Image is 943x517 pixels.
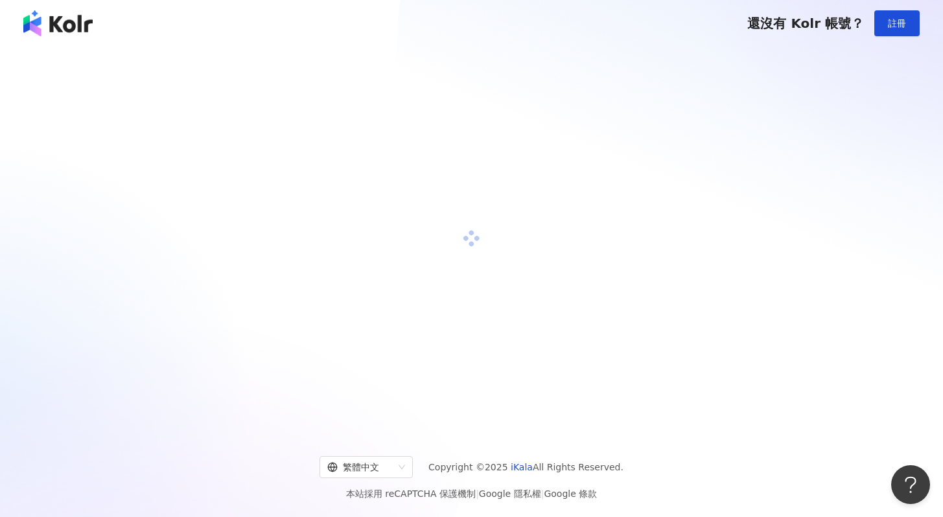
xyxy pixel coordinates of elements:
span: Copyright © 2025 All Rights Reserved. [428,459,623,475]
a: Google 隱私權 [479,488,541,499]
span: 本站採用 reCAPTCHA 保護機制 [346,486,597,501]
a: iKala [511,462,533,472]
span: | [476,488,479,499]
a: Google 條款 [544,488,597,499]
span: 還沒有 Kolr 帳號？ [747,16,864,31]
button: 註冊 [874,10,920,36]
span: 註冊 [888,18,906,29]
iframe: Help Scout Beacon - Open [891,465,930,504]
img: logo [23,10,93,36]
span: | [541,488,544,499]
div: 繁體中文 [327,457,393,477]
